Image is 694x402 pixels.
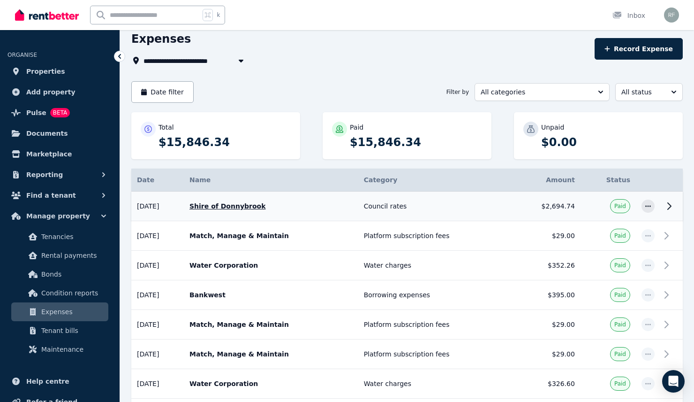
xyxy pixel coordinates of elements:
a: Condition reports [11,284,108,302]
span: Paid [614,232,626,240]
span: Paid [614,380,626,387]
td: [DATE] [131,251,184,280]
td: Council rates [358,192,511,221]
a: Help centre [8,372,112,391]
td: [DATE] [131,369,184,399]
a: Properties [8,62,112,81]
span: Bonds [41,269,105,280]
td: [DATE] [131,280,184,310]
span: Manage property [26,210,90,222]
a: PulseBETA [8,103,112,122]
span: Paid [614,291,626,299]
p: $15,846.34 [350,135,482,150]
span: Paid [614,202,626,210]
button: Date filter [131,81,194,103]
span: Rental payments [41,250,105,261]
a: Marketplace [8,145,112,163]
span: Paid [614,350,626,358]
td: $29.00 [510,310,581,340]
a: Documents [8,124,112,143]
td: [DATE] [131,192,184,221]
td: [DATE] [131,340,184,369]
a: Expenses [11,302,108,321]
a: Add property [8,83,112,101]
td: Borrowing expenses [358,280,511,310]
a: Rental payments [11,246,108,265]
span: All status [621,87,664,97]
span: Marketplace [26,148,72,160]
td: $326.60 [510,369,581,399]
th: Name [184,169,358,192]
a: Tenant bills [11,321,108,340]
a: Maintenance [11,340,108,359]
p: Bankwest [189,290,353,300]
td: $2,694.74 [510,192,581,221]
button: Record Expense [595,38,683,60]
button: Reporting [8,165,112,184]
th: Amount [510,169,581,192]
td: $29.00 [510,340,581,369]
p: $0.00 [541,135,673,150]
span: Filter by [446,88,469,96]
span: Reporting [26,169,63,180]
img: Ross Forbes-Stephen [664,8,679,23]
span: All categories [481,87,590,97]
p: Match, Manage & Maintain [189,231,353,240]
td: Platform subscription fees [358,340,511,369]
td: [DATE] [131,310,184,340]
button: Manage property [8,207,112,225]
p: Total [158,123,174,132]
span: ORGANISE [8,52,37,58]
div: Open Intercom Messenger [662,370,685,393]
a: Tenancies [11,227,108,246]
span: Documents [26,128,68,139]
th: Status [581,169,636,192]
p: Water Corporation [189,261,353,270]
span: Add property [26,86,75,98]
p: Unpaid [541,123,564,132]
button: Find a tenant [8,186,112,205]
td: $29.00 [510,221,581,251]
td: Platform subscription fees [358,310,511,340]
span: Maintenance [41,344,105,355]
h1: Expenses [131,31,191,46]
button: All categories [475,83,610,101]
p: Paid [350,123,363,132]
p: Water Corporation [189,379,353,388]
span: Condition reports [41,287,105,299]
a: Bonds [11,265,108,284]
td: [DATE] [131,221,184,251]
span: Tenant bills [41,325,105,336]
p: Match, Manage & Maintain [189,320,353,329]
th: Date [131,169,184,192]
button: All status [615,83,683,101]
td: $352.26 [510,251,581,280]
span: BETA [50,108,70,117]
div: Inbox [612,11,645,20]
p: Shire of Donnybrook [189,201,353,211]
span: Paid [614,262,626,269]
span: Expenses [41,306,105,317]
td: Water charges [358,251,511,280]
span: Tenancies [41,231,105,242]
p: $15,846.34 [158,135,291,150]
img: RentBetter [15,8,79,22]
span: Find a tenant [26,190,76,201]
th: Category [358,169,511,192]
span: Properties [26,66,65,77]
p: Match, Manage & Maintain [189,349,353,359]
td: Platform subscription fees [358,221,511,251]
span: Paid [614,321,626,328]
td: Water charges [358,369,511,399]
td: $395.00 [510,280,581,310]
span: Pulse [26,107,46,118]
span: k [217,11,220,19]
span: Help centre [26,376,69,387]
